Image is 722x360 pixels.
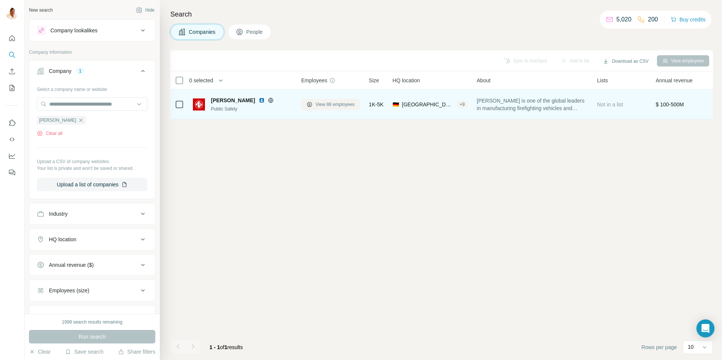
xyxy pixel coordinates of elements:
img: Logo of Albert Ziegler [193,98,205,110]
p: 10 [688,343,694,351]
img: LinkedIn logo [259,97,265,103]
span: [GEOGRAPHIC_DATA], [GEOGRAPHIC_DATA] [402,101,454,108]
div: New search [29,7,53,14]
button: Share filters [118,348,155,355]
button: Employees (size) [29,281,155,299]
span: People [246,28,264,36]
span: results [209,344,243,350]
span: Annual revenue [656,77,693,84]
div: Company [49,67,71,75]
div: Select a company name or website [37,83,147,93]
button: HQ location [29,230,155,248]
h4: Search [170,9,713,20]
p: Company information [29,49,155,56]
span: HQ location [393,77,420,84]
button: Company lookalikes [29,21,155,39]
button: View 88 employees [301,99,360,110]
div: + 9 [457,101,468,108]
span: Employees [301,77,327,84]
span: 1K-5K [369,101,384,108]
div: Public Safety [211,106,292,112]
span: 1 - 1 [209,344,220,350]
p: Your list is private and won't be saved or shared. [37,165,147,172]
span: Rows per page [642,343,677,351]
img: Avatar [6,8,18,20]
div: Technologies [49,312,80,320]
button: Save search [65,348,103,355]
span: $ 100-500M [656,101,684,107]
button: Quick start [6,32,18,45]
p: 200 [648,15,658,24]
span: [PERSON_NAME] [39,117,76,124]
span: Lists [597,77,608,84]
button: Technologies [29,307,155,325]
button: Buy credits [670,14,705,25]
span: About [477,77,491,84]
button: Feedback [6,166,18,179]
p: 5,020 [616,15,631,24]
span: [PERSON_NAME] is one of the global leaders in manufacturing firefighting vehicles and emergency m... [477,97,588,112]
button: Dashboard [6,149,18,163]
div: Annual revenue ($) [49,261,94,269]
button: Annual revenue ($) [29,256,155,274]
p: Upload a CSV of company websites. [37,158,147,165]
div: HQ location [49,236,76,243]
div: Open Intercom Messenger [696,319,714,337]
button: Clear [29,348,50,355]
span: View 88 employees [315,101,355,108]
button: Search [6,48,18,62]
button: Download as CSV [598,56,654,67]
button: Industry [29,205,155,223]
div: Employees (size) [49,287,89,294]
button: Company1 [29,62,155,83]
span: Companies [189,28,216,36]
button: Enrich CSV [6,65,18,78]
button: Use Surfe API [6,133,18,146]
div: Company lookalikes [50,27,97,34]
span: Size [369,77,379,84]
span: of [220,344,224,350]
span: Not in a list [597,101,623,107]
button: Upload a list of companies [37,178,147,191]
span: 1 [224,344,228,350]
button: My lists [6,81,18,95]
button: Use Surfe on LinkedIn [6,116,18,130]
span: 🇩🇪 [393,101,399,108]
span: [PERSON_NAME] [211,97,255,104]
div: 1998 search results remaining [62,319,123,325]
button: Clear all [37,130,62,137]
div: 1 [76,68,85,74]
span: 0 selected [189,77,213,84]
button: Hide [131,5,160,16]
div: Industry [49,210,68,218]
